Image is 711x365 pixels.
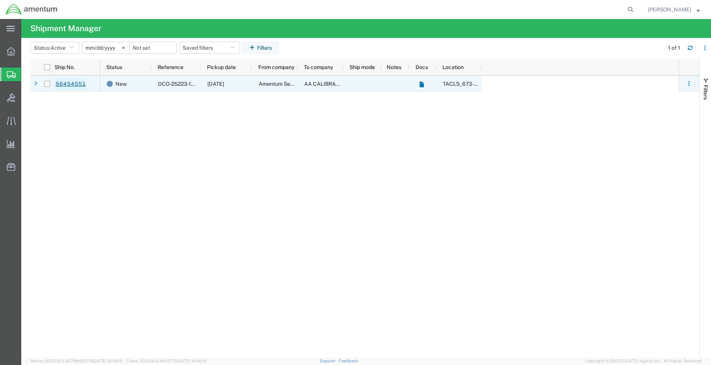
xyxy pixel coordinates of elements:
[243,42,279,54] button: Filters
[106,64,122,70] span: Status
[30,42,79,54] button: Status:Active
[304,64,333,70] span: To company
[177,359,207,363] span: [DATE] 10:40:19
[5,4,58,15] img: logo
[55,64,75,70] span: Ship No.
[442,64,464,70] span: Location
[387,64,401,70] span: Notes
[207,81,224,87] span: 08/11/2025
[304,81,375,87] span: AA CALIBRATION SERVICES
[648,5,691,14] span: Keith Bellew
[668,44,681,52] div: 1 of 1
[703,85,709,100] span: Filters
[259,81,316,87] span: Amentum Services, Inc.
[30,19,101,38] h4: Shipment Manager
[130,42,176,53] input: Not set
[320,359,339,363] a: Support
[349,64,375,70] span: Ship mode
[126,359,207,363] span: Client: 2025.16.0-8fc0770
[51,45,66,51] span: Active
[82,42,129,53] input: Not set
[585,358,702,364] span: Copyright © [DATE]-[DATE] Agistix Inc., All Rights Reserved
[258,64,294,70] span: From company
[443,81,608,87] span: TACLS_673-NAS JRB, Ft Worth, TX
[339,359,358,363] a: Feedback
[416,64,428,70] span: Docs
[158,81,208,87] span: DCO-25223-166639
[93,359,123,363] span: [DATE] 10:56:16
[158,64,183,70] span: Reference
[207,64,236,70] span: Pickup date
[30,359,123,363] span: Server: 2025.16.0-82789e55714
[115,76,127,92] span: New
[179,42,240,54] button: Saved filters
[648,5,700,14] button: [PERSON_NAME]
[55,78,86,90] a: 56454551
